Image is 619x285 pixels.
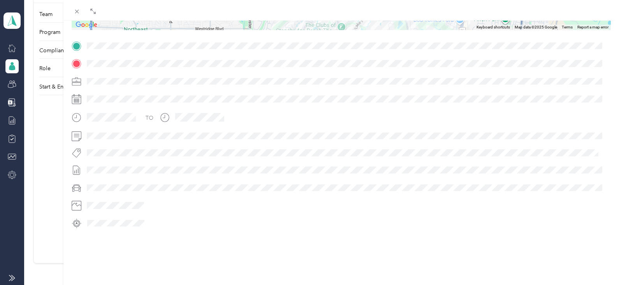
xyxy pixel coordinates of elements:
div: TO [146,114,153,122]
a: Report a map error [577,25,608,29]
span: Map data ©2025 Google [515,25,557,29]
img: Google [74,20,99,30]
iframe: Everlance-gr Chat Button Frame [575,241,619,285]
a: Open this area in Google Maps (opens a new window) [74,20,99,30]
button: Keyboard shortcuts [477,25,510,30]
a: Terms (opens in new tab) [562,25,573,29]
